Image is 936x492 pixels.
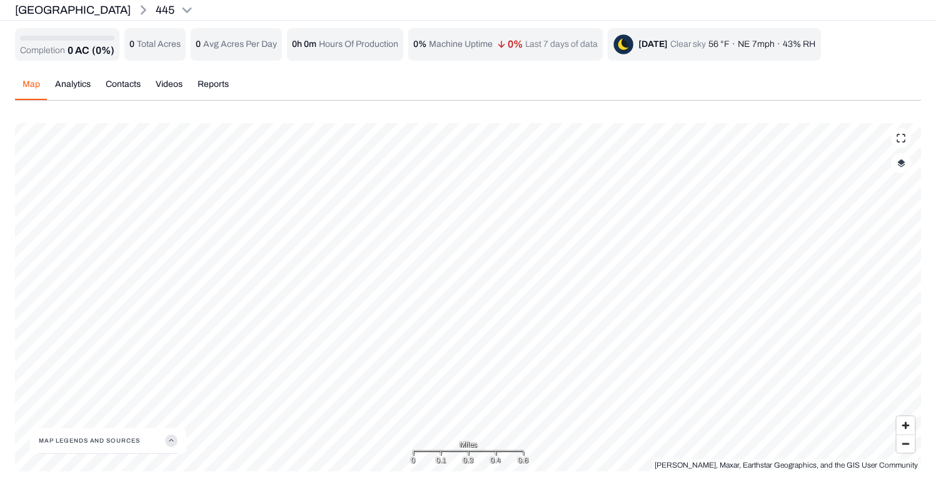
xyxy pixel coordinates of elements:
[129,38,134,51] p: 0
[436,454,446,466] div: 0.1
[413,38,426,51] p: 0 %
[68,43,89,58] p: 0 AC
[15,78,48,100] button: Map
[783,38,815,51] p: 43% RH
[15,123,921,471] canvas: Map
[655,459,918,471] div: [PERSON_NAME], Maxar, Earthstar Geographics, and the GIS User Community
[613,34,633,54] img: clear-sky-night-D7zLJEpc.png
[429,38,493,51] p: Machine Uptime
[39,428,178,453] button: Map Legends And Sources
[518,454,528,466] div: 0.6
[732,38,735,51] p: ·
[498,41,505,48] img: arrow
[68,43,114,58] button: 0 AC(0%)
[463,454,473,466] div: 0.3
[20,44,65,57] p: Completion
[897,159,905,168] img: layerIcon
[897,434,915,453] button: Zoom out
[498,41,523,48] p: 0 %
[92,43,114,58] p: (0%)
[708,38,730,51] p: 56 °F
[411,454,415,466] div: 0
[670,38,706,51] p: Clear sky
[203,38,277,51] p: Avg Acres Per Day
[777,38,780,51] p: ·
[15,1,131,19] p: [GEOGRAPHIC_DATA]
[196,38,201,51] p: 0
[319,38,398,51] p: Hours Of Production
[460,438,477,451] span: Miles
[638,38,668,51] div: [DATE]
[98,78,148,100] button: Contacts
[190,78,236,100] button: Reports
[48,78,98,100] button: Analytics
[137,38,181,51] p: Total Acres
[897,416,915,434] button: Zoom in
[156,1,174,19] p: 445
[148,78,190,100] button: Videos
[490,454,501,466] div: 0.4
[738,38,775,51] p: NE 7mph
[525,38,598,51] p: Last 7 days of data
[292,38,316,51] p: 0h 0m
